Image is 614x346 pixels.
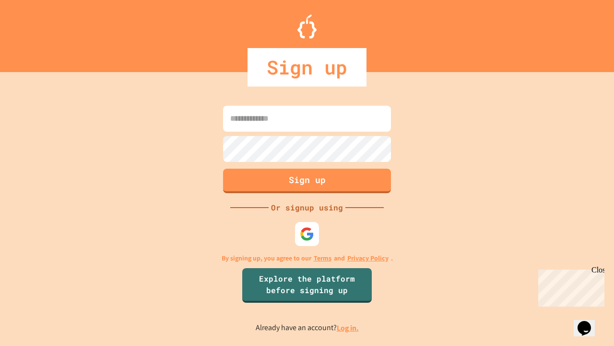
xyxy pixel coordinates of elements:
[314,253,331,263] a: Terms
[574,308,604,336] iframe: chat widget
[297,14,317,38] img: Logo.svg
[347,253,389,263] a: Privacy Policy
[534,266,604,307] iframe: chat widget
[222,253,393,263] p: By signing up, you agree to our and .
[269,202,345,213] div: Or signup using
[4,4,66,61] div: Chat with us now!Close
[223,169,391,193] button: Sign up
[337,323,359,333] a: Log in.
[242,268,372,303] a: Explore the platform before signing up
[248,48,366,86] div: Sign up
[256,322,359,334] p: Already have an account?
[300,227,314,241] img: google-icon.svg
